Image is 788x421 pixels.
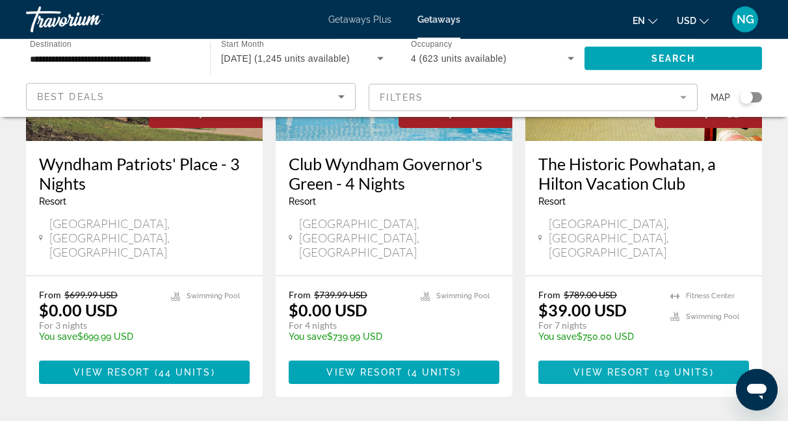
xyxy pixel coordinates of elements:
[39,154,250,193] a: Wyndham Patriots' Place - 3 Nights
[289,154,499,193] a: Club Wyndham Governor's Green - 4 Nights
[737,13,754,26] span: NG
[30,40,72,48] span: Destination
[221,53,350,64] span: [DATE] (1,245 units available)
[584,47,762,70] button: Search
[677,11,709,30] button: Change currency
[299,216,499,259] span: [GEOGRAPHIC_DATA], [GEOGRAPHIC_DATA], [GEOGRAPHIC_DATA]
[538,196,566,207] span: Resort
[538,300,627,320] p: $39.00 USD
[651,53,696,64] span: Search
[538,289,560,300] span: From
[26,3,156,36] a: Travorium
[728,6,762,33] button: User Menu
[37,89,345,105] mat-select: Sort by
[417,14,460,25] a: Getaways
[73,367,150,377] span: View Resort
[538,331,577,342] span: You save
[159,367,211,377] span: 44 units
[538,361,749,384] button: View Resort(19 units)
[150,367,215,377] span: ( )
[39,196,66,207] span: Resort
[39,320,158,331] p: For 3 nights
[39,361,250,384] button: View Resort(44 units)
[411,40,452,49] span: Occupancy
[633,16,645,26] span: en
[549,216,749,259] span: [GEOGRAPHIC_DATA], [GEOGRAPHIC_DATA], [GEOGRAPHIC_DATA]
[289,331,408,342] p: $739.99 USD
[289,361,499,384] button: View Resort(4 units)
[289,196,316,207] span: Resort
[39,300,118,320] p: $0.00 USD
[328,14,391,25] a: Getaways Plus
[412,367,458,377] span: 4 units
[187,292,240,300] span: Swimming Pool
[677,16,696,26] span: USD
[369,83,698,112] button: Filter
[326,367,403,377] span: View Resort
[289,289,311,300] span: From
[64,289,118,300] span: $699.99 USD
[573,367,650,377] span: View Resort
[289,331,327,342] span: You save
[686,313,739,321] span: Swimming Pool
[39,289,61,300] span: From
[538,154,749,193] a: The Historic Powhatan, a Hilton Vacation Club
[436,292,490,300] span: Swimming Pool
[37,92,105,102] span: Best Deals
[49,216,250,259] span: [GEOGRAPHIC_DATA], [GEOGRAPHIC_DATA], [GEOGRAPHIC_DATA]
[289,300,367,320] p: $0.00 USD
[633,11,657,30] button: Change language
[564,289,617,300] span: $789.00 USD
[404,367,462,377] span: ( )
[711,88,730,107] span: Map
[314,289,367,300] span: $739.99 USD
[736,369,778,411] iframe: Button to launch messaging window
[659,367,710,377] span: 19 units
[686,292,735,300] span: Fitness Center
[221,40,264,49] span: Start Month
[39,331,77,342] span: You save
[538,320,657,331] p: For 7 nights
[411,53,506,64] span: 4 (623 units available)
[538,331,657,342] p: $750.00 USD
[289,320,408,331] p: For 4 nights
[39,331,158,342] p: $699.99 USD
[650,367,713,377] span: ( )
